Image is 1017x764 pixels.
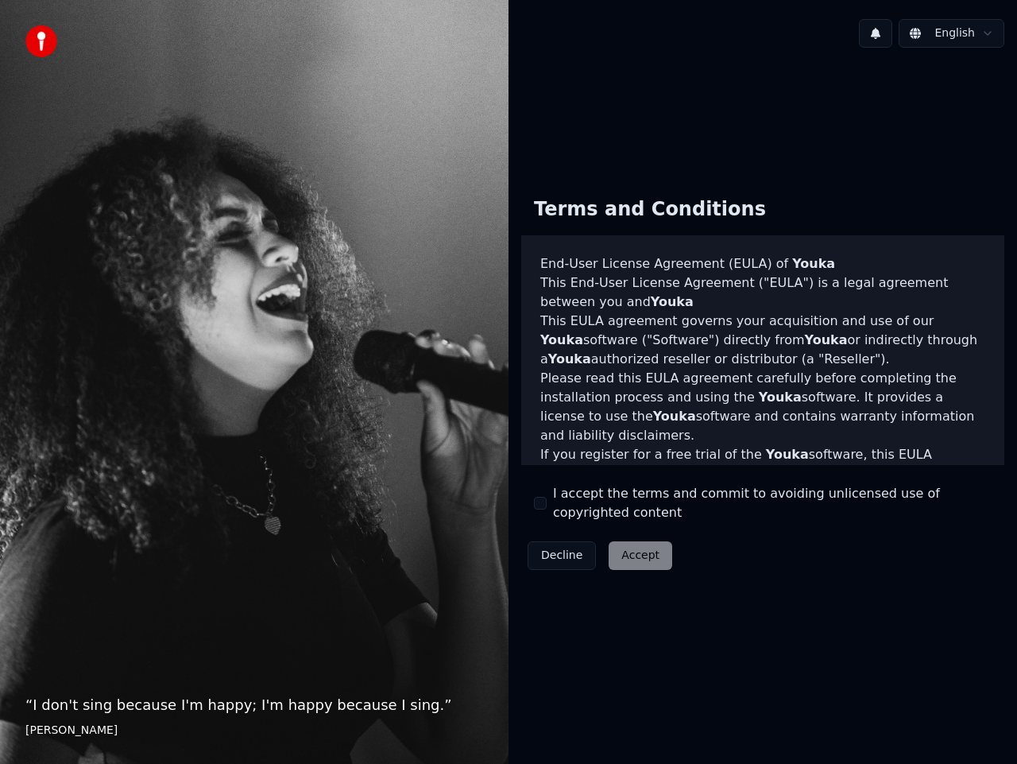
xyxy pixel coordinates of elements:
footer: [PERSON_NAME] [25,723,483,739]
button: Decline [528,541,596,570]
p: This End-User License Agreement ("EULA") is a legal agreement between you and [540,273,985,312]
p: “ I don't sing because I'm happy; I'm happy because I sing. ” [25,694,483,716]
p: If you register for a free trial of the software, this EULA agreement will also govern that trial... [540,445,985,541]
span: Youka [548,351,591,366]
span: Youka [805,332,848,347]
div: Terms and Conditions [521,184,779,235]
span: Youka [766,447,809,462]
p: This EULA agreement governs your acquisition and use of our software ("Software") directly from o... [540,312,985,369]
span: Youka [651,294,694,309]
h3: End-User License Agreement (EULA) of [540,254,985,273]
p: Please read this EULA agreement carefully before completing the installation process and using th... [540,369,985,445]
span: Youka [540,332,583,347]
span: Youka [653,409,696,424]
span: Youka [759,390,802,405]
label: I accept the terms and commit to avoiding unlicensed use of copyrighted content [553,484,992,522]
img: youka [25,25,57,57]
span: Youka [792,256,835,271]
